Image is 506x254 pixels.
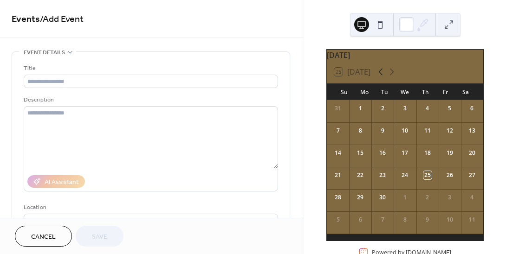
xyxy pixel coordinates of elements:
div: 22 [356,171,364,179]
div: 13 [468,127,476,135]
div: 3 [401,104,409,113]
span: / Add Event [40,10,84,28]
div: Mo [355,83,375,100]
div: 20 [468,149,476,157]
div: 2 [378,104,387,113]
div: Description [24,95,276,105]
div: 9 [423,216,432,224]
span: Cancel [31,232,56,242]
div: 24 [401,171,409,179]
div: 9 [378,127,387,135]
div: 8 [401,216,409,224]
div: Su [334,83,355,100]
div: [DATE] [327,50,483,61]
div: 26 [446,171,454,179]
div: 4 [468,193,476,202]
div: 21 [334,171,342,179]
div: 11 [423,127,432,135]
div: 1 [356,104,364,113]
div: 2 [423,193,432,202]
div: 8 [356,127,364,135]
div: 17 [401,149,409,157]
div: 23 [378,171,387,179]
div: 6 [356,216,364,224]
div: 29 [356,193,364,202]
div: 28 [334,193,342,202]
div: 16 [378,149,387,157]
a: Events [12,10,40,28]
div: 19 [446,149,454,157]
button: Cancel [15,226,72,247]
div: Fr [435,83,456,100]
div: 11 [468,216,476,224]
div: 6 [468,104,476,113]
div: 27 [468,171,476,179]
div: 5 [334,216,342,224]
div: 25 [423,171,432,179]
div: 7 [334,127,342,135]
div: 5 [446,104,454,113]
div: 15 [356,149,364,157]
div: 1 [401,193,409,202]
div: Location [24,203,276,212]
div: 7 [378,216,387,224]
div: 18 [423,149,432,157]
div: Tu [375,83,395,100]
div: 31 [334,104,342,113]
div: Th [415,83,435,100]
div: We [395,83,415,100]
div: Sa [455,83,476,100]
div: 3 [446,193,454,202]
div: 10 [446,216,454,224]
span: Event details [24,48,65,57]
div: 4 [423,104,432,113]
div: 14 [334,149,342,157]
div: 10 [401,127,409,135]
div: Title [24,63,276,73]
div: 30 [378,193,387,202]
div: 12 [446,127,454,135]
